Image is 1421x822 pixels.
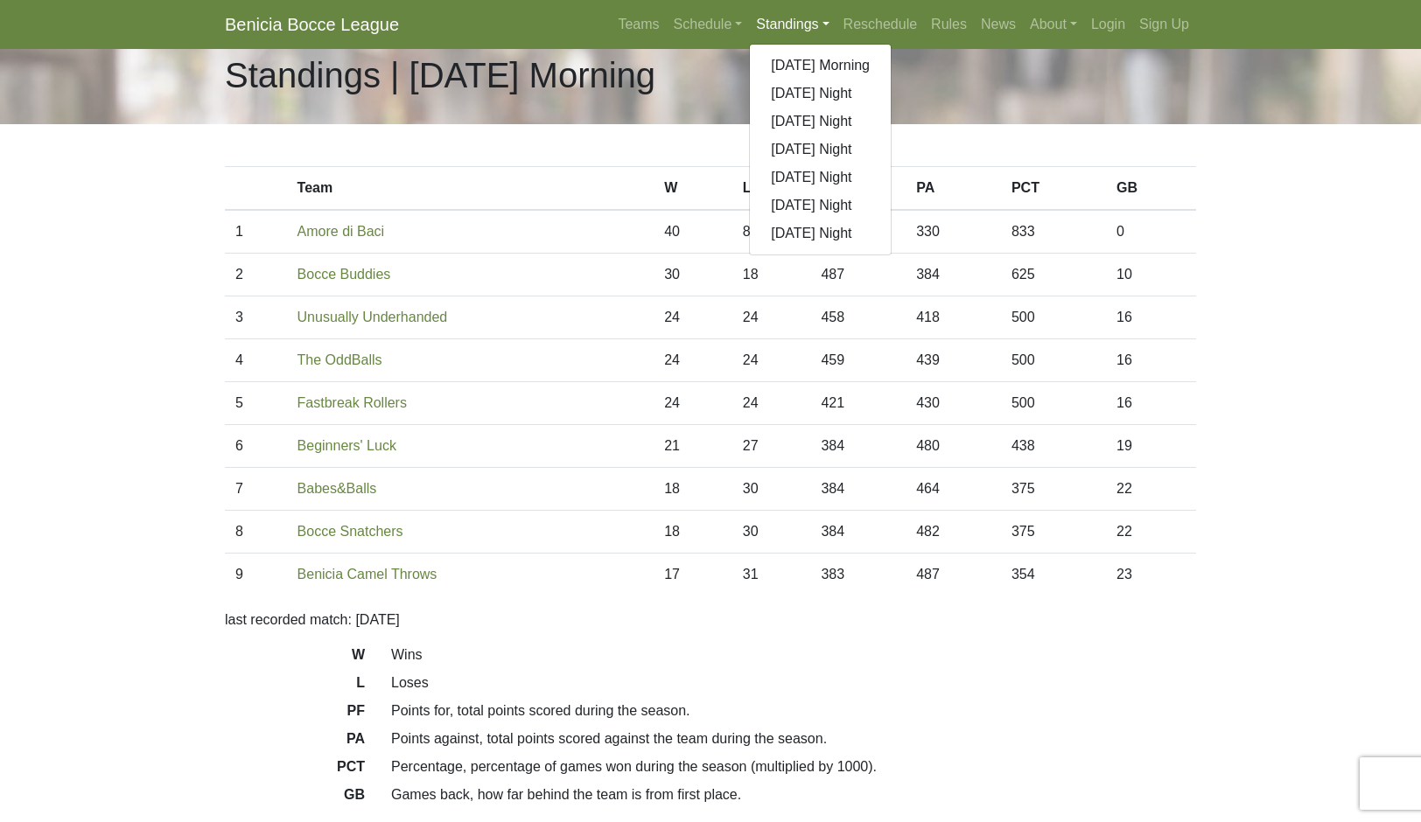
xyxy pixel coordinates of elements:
h1: Standings | [DATE] Morning [225,54,655,96]
a: Teams [611,7,666,42]
a: Benicia Bocce League [225,7,399,42]
dt: L [212,672,378,700]
td: 480 [906,425,1001,468]
td: 27 [732,425,811,468]
td: 16 [1106,339,1196,382]
td: 22 [1106,468,1196,511]
td: 23 [1106,554,1196,596]
th: PA [906,167,1001,211]
td: 418 [906,296,1001,339]
td: 438 [1001,425,1106,468]
td: 24 [654,382,732,425]
td: 487 [906,554,1001,596]
a: Babes&Balls [297,481,377,496]
a: Reschedule [836,7,925,42]
td: 1 [225,210,287,254]
td: 31 [732,554,811,596]
a: Bocce Buddies [297,267,391,282]
th: GB [1106,167,1196,211]
td: 10 [1106,254,1196,296]
td: 833 [1001,210,1106,254]
td: 5 [225,382,287,425]
a: Sign Up [1132,7,1196,42]
dd: Games back, how far behind the team is from first place. [378,784,1209,805]
a: Unusually Underhanded [297,310,448,324]
td: 375 [1001,468,1106,511]
td: 18 [654,511,732,554]
td: 384 [810,425,906,468]
a: [DATE] Morning [750,52,891,80]
td: 464 [906,468,1001,511]
a: Login [1084,7,1132,42]
a: About [1023,7,1084,42]
td: 500 [1001,382,1106,425]
td: 16 [1106,382,1196,425]
a: Fastbreak Rollers [297,395,407,410]
td: 24 [732,339,811,382]
a: [DATE] Night [750,219,891,247]
td: 625 [1001,254,1106,296]
a: [DATE] Night [750,164,891,192]
td: 18 [732,254,811,296]
td: 482 [906,511,1001,554]
a: Standings [749,7,836,42]
dd: Points against, total points scored against the team during the season. [378,728,1209,749]
p: last recorded match: [DATE] [225,610,1196,630]
div: Standings [749,44,892,255]
th: L [732,167,811,211]
td: 383 [810,554,906,596]
a: The OddBalls [297,352,382,367]
td: 30 [654,254,732,296]
a: [DATE] Night [750,108,891,136]
td: 24 [732,382,811,425]
td: 24 [732,296,811,339]
td: 9 [225,554,287,596]
td: 500 [1001,339,1106,382]
td: 24 [654,296,732,339]
a: [DATE] Night [750,80,891,108]
td: 21 [654,425,732,468]
a: Benicia Camel Throws [297,567,437,582]
a: Beginners' Luck [297,438,396,453]
td: 18 [654,468,732,511]
td: 16 [1106,296,1196,339]
th: W [654,167,732,211]
td: 6 [225,425,287,468]
dd: Loses [378,672,1209,693]
a: Schedule [667,7,750,42]
dt: GB [212,784,378,812]
td: 7 [225,468,287,511]
dt: PA [212,728,378,756]
td: 384 [906,254,1001,296]
a: Bocce Snatchers [297,524,403,539]
td: 0 [1106,210,1196,254]
th: PCT [1001,167,1106,211]
td: 459 [810,339,906,382]
td: 30 [732,511,811,554]
td: 2 [225,254,287,296]
a: News [974,7,1023,42]
dt: PCT [212,756,378,784]
a: Amore di Baci [297,224,385,239]
td: 8 [225,511,287,554]
td: 22 [1106,511,1196,554]
td: 458 [810,296,906,339]
td: 487 [810,254,906,296]
a: [DATE] Night [750,136,891,164]
td: 500 [1001,296,1106,339]
td: 384 [810,468,906,511]
a: [DATE] Night [750,192,891,219]
td: 24 [654,339,732,382]
dd: Percentage, percentage of games won during the season (multiplied by 1000). [378,756,1209,777]
a: Rules [924,7,974,42]
td: 375 [1001,511,1106,554]
dt: PF [212,700,378,728]
td: 3 [225,296,287,339]
td: 17 [654,554,732,596]
td: 30 [732,468,811,511]
td: 384 [810,511,906,554]
dd: Wins [378,644,1209,665]
td: 40 [654,210,732,254]
td: 4 [225,339,287,382]
dd: Points for, total points scored during the season. [378,700,1209,721]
